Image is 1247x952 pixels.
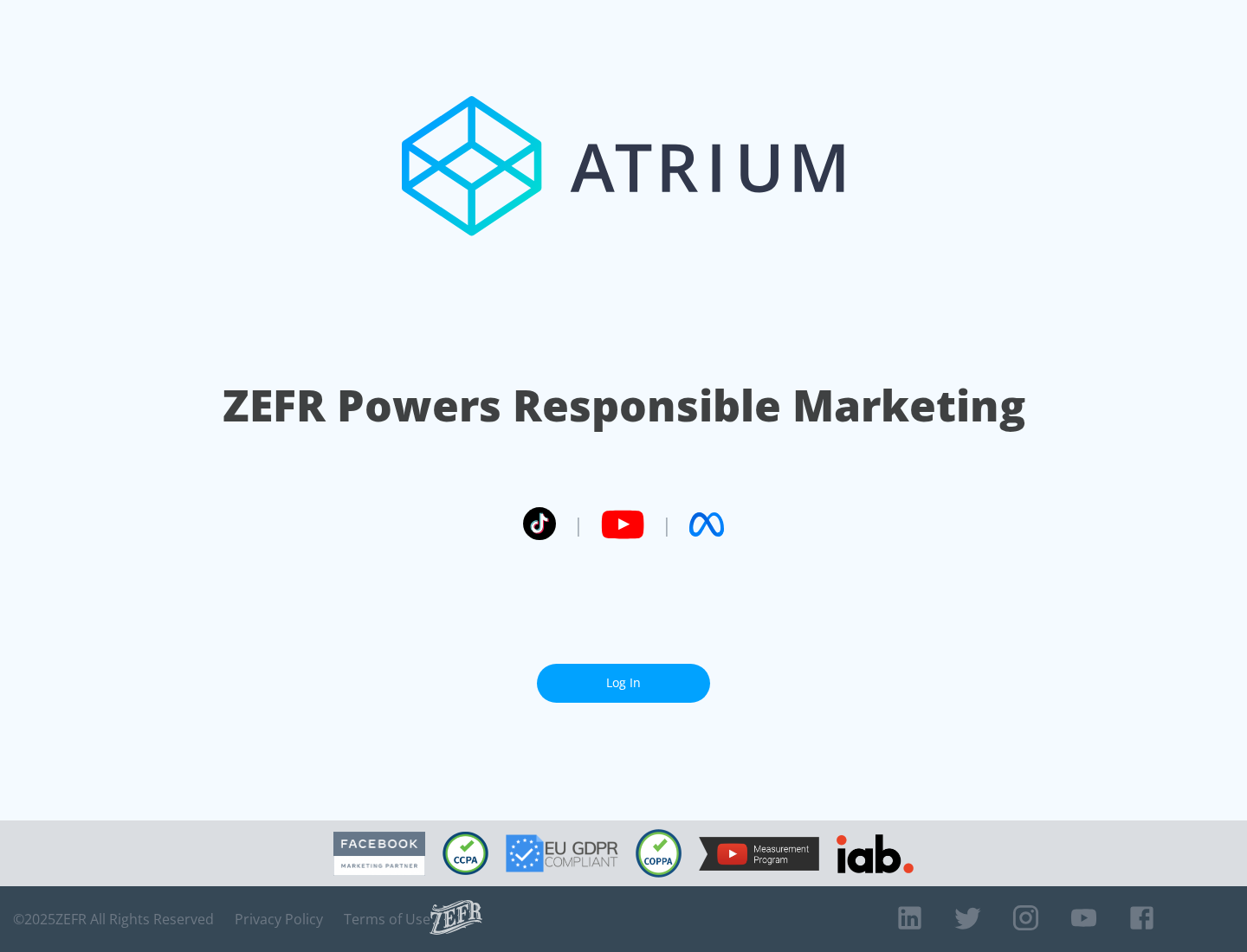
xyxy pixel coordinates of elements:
span: | [573,511,584,537]
img: IAB [837,834,914,873]
img: Facebook Marketing Partner [333,832,425,876]
img: CCPA Compliant [443,832,488,875]
img: COPPA Compliant [636,829,682,878]
h1: ZEFR Powers Responsible Marketing [223,376,1025,435]
span: © 2025 ZEFR All Rights Reserved [13,910,214,928]
a: Privacy Policy [235,910,323,928]
a: Terms of Use [344,910,430,928]
span: | [662,511,672,537]
img: GDPR Compliant [506,834,618,872]
img: YouTube Measurement Program [699,837,819,871]
a: Log In [537,664,710,703]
